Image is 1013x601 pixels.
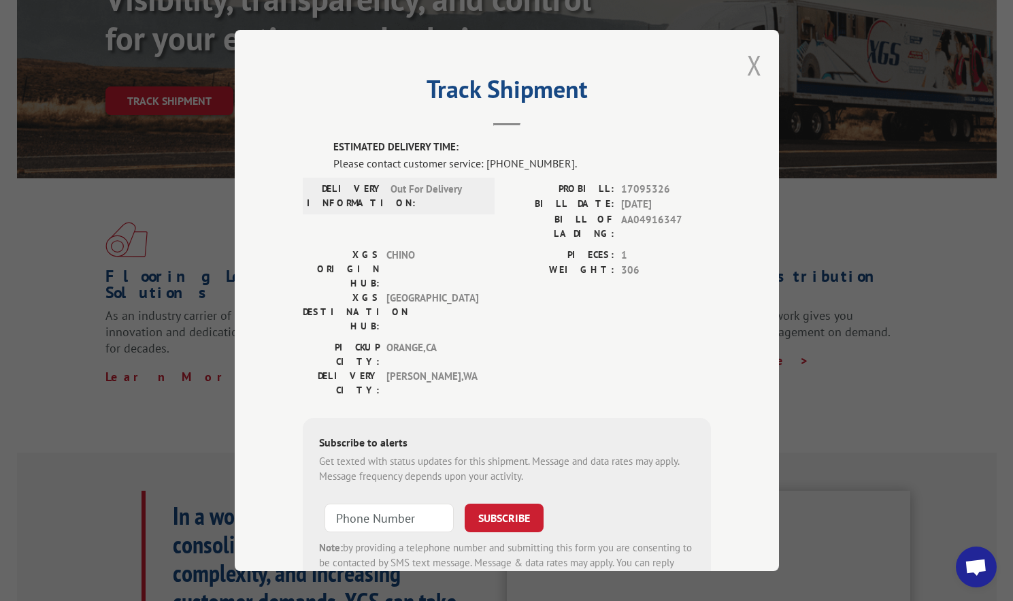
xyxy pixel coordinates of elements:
h2: Track Shipment [303,80,711,105]
div: by providing a telephone number and submitting this form you are consenting to be contacted by SM... [319,540,695,587]
label: BILL DATE: [507,197,614,212]
span: [PERSON_NAME] , WA [386,369,478,397]
label: PIECES: [507,248,614,263]
strong: Note: [319,541,343,554]
span: 306 [621,263,711,278]
label: DELIVERY INFORMATION: [307,182,384,210]
label: PROBILL: [507,182,614,197]
label: XGS DESTINATION HUB: [303,291,380,334]
span: Out For Delivery [391,182,482,210]
button: SUBSCRIBE [465,504,544,532]
div: Get texted with status updates for this shipment. Message and data rates may apply. Message frequ... [319,454,695,485]
label: PICKUP CITY: [303,340,380,369]
span: CHINO [386,248,478,291]
span: 1 [621,248,711,263]
label: BILL OF LADING: [507,212,614,241]
div: Please contact customer service: [PHONE_NUMBER]. [333,155,711,172]
label: WEIGHT: [507,263,614,278]
div: Subscribe to alerts [319,434,695,454]
span: [DATE] [621,197,711,212]
label: XGS ORIGIN HUB: [303,248,380,291]
label: DELIVERY CITY: [303,369,380,397]
input: Phone Number [325,504,454,532]
a: Open chat [956,547,997,587]
button: Close modal [747,47,762,83]
span: ORANGE , CA [386,340,478,369]
label: ESTIMATED DELIVERY TIME: [333,140,711,155]
span: [GEOGRAPHIC_DATA] [386,291,478,334]
span: AA04916347 [621,212,711,241]
span: 17095326 [621,182,711,197]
